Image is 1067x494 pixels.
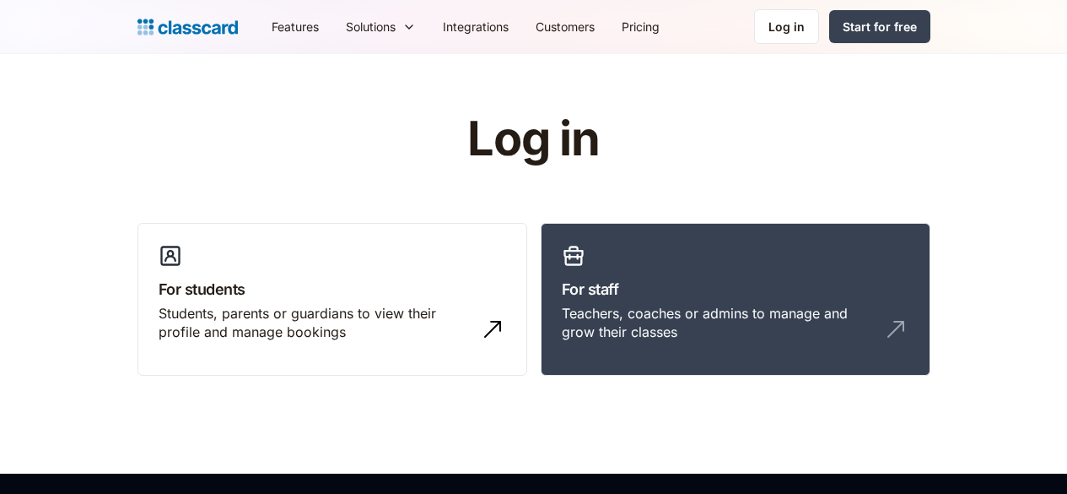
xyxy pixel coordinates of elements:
[159,278,506,301] h3: For students
[608,8,673,46] a: Pricing
[522,8,608,46] a: Customers
[562,304,876,342] div: Teachers, coaches or admins to manage and grow their classes
[829,10,930,43] a: Start for free
[137,223,527,377] a: For studentsStudents, parents or guardians to view their profile and manage bookings
[768,18,805,35] div: Log in
[429,8,522,46] a: Integrations
[843,18,917,35] div: Start for free
[332,8,429,46] div: Solutions
[754,9,819,44] a: Log in
[266,113,801,166] h1: Log in
[137,15,238,39] a: home
[562,278,909,301] h3: For staff
[159,304,472,342] div: Students, parents or guardians to view their profile and manage bookings
[346,18,396,35] div: Solutions
[541,223,930,377] a: For staffTeachers, coaches or admins to manage and grow their classes
[258,8,332,46] a: Features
